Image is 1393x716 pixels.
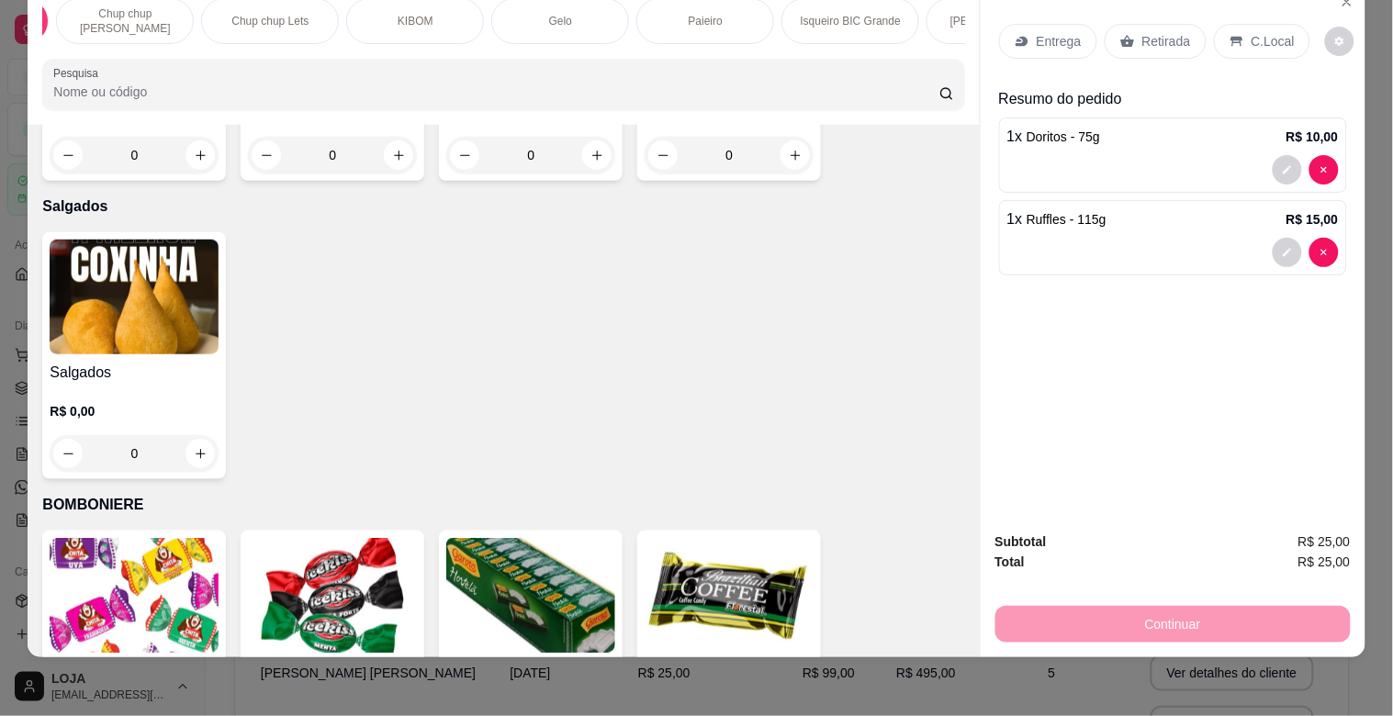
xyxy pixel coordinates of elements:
p: [PERSON_NAME] [950,14,1041,28]
p: Isqueiro BIC Grande [801,14,901,28]
span: R$ 25,00 [1298,531,1351,552]
p: KIBOM [398,14,433,28]
button: decrease-product-quantity [648,140,678,170]
button: decrease-product-quantity [1325,27,1354,56]
strong: Subtotal [995,534,1047,549]
p: Resumo do pedido [999,88,1347,110]
label: Pesquisa [53,65,105,81]
img: product-image [446,538,615,653]
span: Doritos - 75g [1027,129,1100,144]
button: decrease-product-quantity [1309,155,1339,185]
img: product-image [50,538,219,653]
span: Ruffles - 115g [1027,212,1107,227]
img: product-image [50,240,219,354]
p: Paieiro [689,14,723,28]
p: Chup chup Lets [231,14,309,28]
span: R$ 25,00 [1298,552,1351,572]
button: decrease-product-quantity [1273,155,1302,185]
p: R$ 0,00 [50,402,219,420]
p: Entrega [1037,32,1082,50]
input: Pesquisa [53,83,939,101]
p: BOMBONIERE [42,494,964,516]
strong: Total [995,554,1025,569]
p: R$ 15,00 [1286,210,1339,229]
p: Salgados [42,196,964,218]
h4: Salgados [50,362,219,384]
img: product-image [248,538,417,653]
img: product-image [645,538,814,653]
p: C.Local [1252,32,1295,50]
p: 1 x [1007,126,1101,148]
button: decrease-product-quantity [1309,238,1339,267]
button: decrease-product-quantity [1273,238,1302,267]
p: Retirada [1142,32,1191,50]
p: Chup chup [PERSON_NAME] [72,6,178,36]
button: increase-product-quantity [781,140,810,170]
p: R$ 10,00 [1286,128,1339,146]
p: Gelo [549,14,572,28]
p: 1 x [1007,208,1107,230]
